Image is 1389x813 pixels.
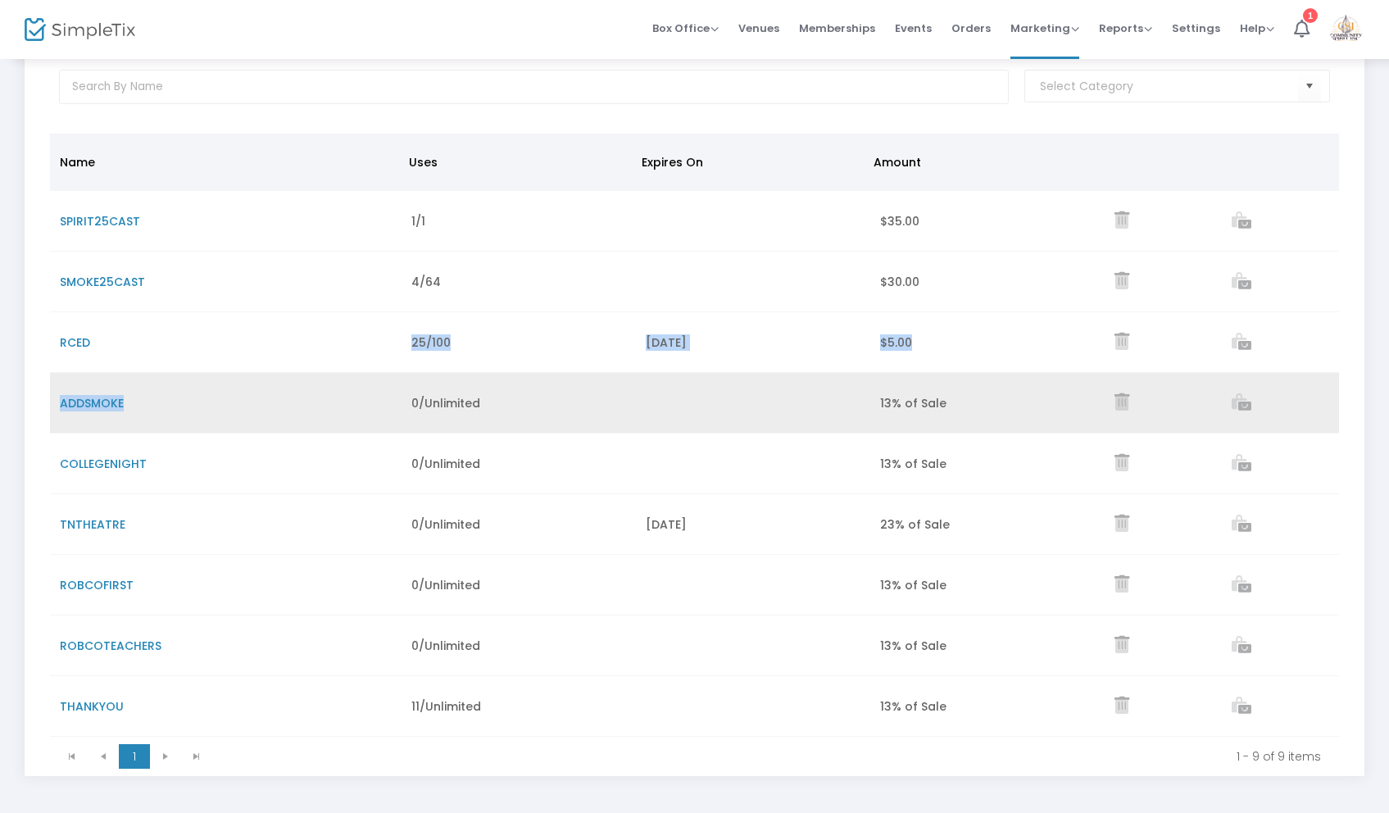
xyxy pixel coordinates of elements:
[1303,8,1318,23] div: 1
[1232,638,1251,655] a: View list of orders which used this promo code.
[1298,70,1321,103] button: Select
[880,698,946,715] span: 13% of Sale
[1232,214,1251,230] a: View list of orders which used this promo code.
[880,395,946,411] span: 13% of Sale
[1099,20,1152,36] span: Reports
[1232,335,1251,352] a: View list of orders which used this promo code.
[119,744,150,769] span: Page 1
[1232,578,1251,594] a: View list of orders which used this promo code.
[874,154,921,170] span: Amount
[411,456,480,472] span: 0/Unlimited
[895,7,932,49] span: Events
[411,395,480,411] span: 0/Unlimited
[59,70,1009,104] input: Search By Name
[60,698,124,715] span: THANKYOU
[1232,699,1251,715] a: View list of orders which used this promo code.
[60,334,90,351] span: RCED
[60,213,140,229] span: SPIRIT25CAST
[646,334,860,351] div: [DATE]
[1232,517,1251,534] a: View list of orders which used this promo code.
[880,274,919,290] span: $30.00
[1232,275,1251,291] a: View list of orders which used this promo code.
[60,456,147,472] span: COLLEGENIGHT
[60,395,124,411] span: ADDSMOKE
[409,154,438,170] span: Uses
[1232,456,1251,473] a: View list of orders which used this promo code.
[411,274,441,290] span: 4/64
[799,7,875,49] span: Memberships
[60,577,134,593] span: ROBCOFIRST
[951,7,991,49] span: Orders
[880,516,950,533] span: 23% of Sale
[1240,20,1274,36] span: Help
[411,334,451,351] span: 25/100
[1040,78,1298,95] input: Select Category
[880,334,912,351] span: $5.00
[880,456,946,472] span: 13% of Sale
[60,154,95,170] span: Name
[1010,20,1079,36] span: Marketing
[1232,396,1251,412] a: View list of orders which used this promo code.
[60,516,125,533] span: TNTHEATRE
[411,638,480,654] span: 0/Unlimited
[224,748,1321,765] kendo-pager-info: 1 - 9 of 9 items
[880,638,946,654] span: 13% of Sale
[411,213,425,229] span: 1/1
[646,516,860,533] div: [DATE]
[880,213,919,229] span: $35.00
[50,134,1339,737] div: Data table
[60,274,145,290] span: SMOKE25CAST
[60,638,161,654] span: ROBCOTEACHERS
[411,698,481,715] span: 11/Unlimited
[411,577,480,593] span: 0/Unlimited
[1172,7,1220,49] span: Settings
[652,20,719,36] span: Box Office
[411,516,480,533] span: 0/Unlimited
[642,154,703,170] span: Expires On
[880,577,946,593] span: 13% of Sale
[738,7,779,49] span: Venues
